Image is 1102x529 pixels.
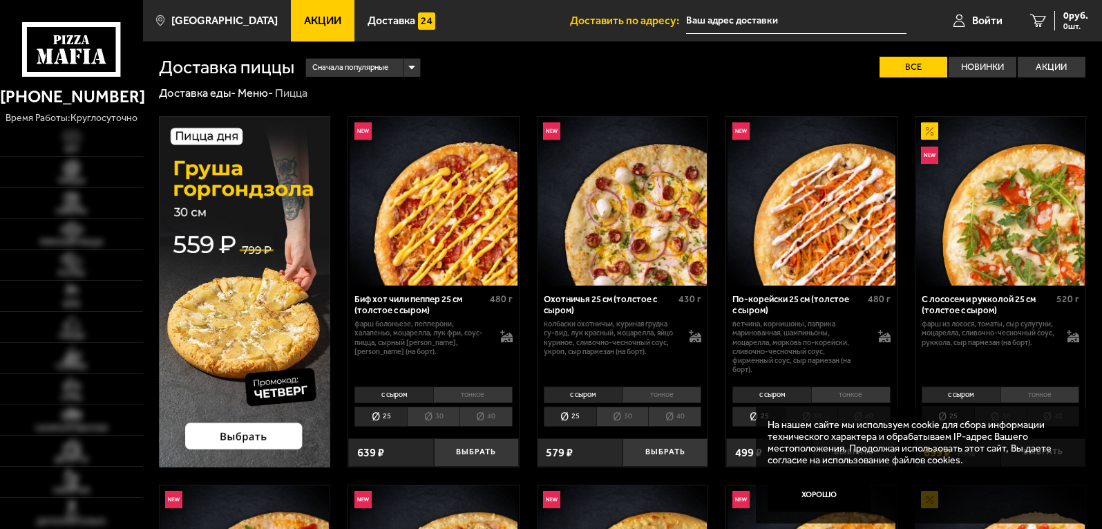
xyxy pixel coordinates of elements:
[418,12,435,30] img: 15daf4d41897b9f0e9f617042186c801.svg
[1000,387,1080,403] li: тонкое
[354,491,372,508] img: Новинка
[686,8,906,34] input: Ваш адрес доставки
[459,407,513,426] li: 40
[165,491,182,508] img: Новинка
[922,294,1053,316] div: С лососем и рукколой 25 см (толстое с сыром)
[732,491,750,508] img: Новинка
[921,122,938,140] img: Акционный
[623,438,707,467] button: Выбрать
[726,117,897,285] a: НовинкаПо-корейски 25 см (толстое с сыром)
[543,491,560,508] img: Новинка
[354,122,372,140] img: Новинка
[354,387,433,403] li: с сыром
[972,15,1003,26] span: Войти
[949,57,1016,77] label: Новинки
[490,293,513,305] span: 480 г
[1063,22,1088,30] span: 0 шт.
[570,15,686,26] span: Доставить по адресу:
[922,319,1056,347] p: фарш из лосося, томаты, сыр сулугуни, моцарелла, сливочно-чесночный соус, руккола, сыр пармезан (...
[811,387,891,403] li: тонкое
[538,117,708,285] a: НовинкаОхотничья 25 см (толстое с сыром)
[732,122,750,140] img: Новинка
[915,117,1086,285] a: АкционныйНовинкаС лососем и рукколой 25 см (толстое с сыром)
[732,319,866,375] p: ветчина, корнишоны, паприка маринованная, шампиньоны, моцарелла, морковь по-корейски, сливочно-че...
[732,407,785,426] li: 25
[275,86,307,101] div: Пицца
[922,387,1000,403] li: с сыром
[543,122,560,140] img: Новинка
[357,447,384,458] span: 639 ₽
[921,147,938,164] img: Новинка
[538,117,706,285] img: Охотничья 25 см (толстое с сыром)
[312,57,388,79] span: Сначала популярные
[159,58,294,77] h1: Доставка пиццы
[354,294,486,316] div: Биф хот чили пеппер 25 см (толстое с сыром)
[544,319,678,356] p: колбаски охотничьи, куриная грудка су-вид, лук красный, моцарелла, яйцо куриное, сливочно-чесночн...
[768,478,871,512] button: Хорошо
[171,15,278,26] span: [GEOGRAPHIC_DATA]
[596,407,649,426] li: 30
[916,117,1084,285] img: С лососем и рукколой 25 см (толстое с сыром)
[544,407,596,426] li: 25
[238,86,273,100] a: Меню-
[546,447,573,458] span: 579 ₽
[735,447,762,458] span: 499 ₽
[768,419,1067,467] p: На нашем сайте мы используем cookie для сбора информации технического характера и обрабатываем IP...
[354,319,488,356] p: фарш болоньезе, пепперони, халапеньо, моцарелла, лук фри, соус-пицца, сырный [PERSON_NAME], [PERS...
[1056,293,1079,305] span: 520 г
[648,407,701,426] li: 40
[880,57,947,77] label: Все
[354,407,407,426] li: 25
[732,387,811,403] li: с сыром
[1018,57,1085,77] label: Акции
[159,86,236,100] a: Доставка еды-
[544,294,675,316] div: Охотничья 25 см (толстое с сыром)
[304,15,341,26] span: Акции
[368,15,415,26] span: Доставка
[728,117,895,285] img: По-корейски 25 см (толстое с сыром)
[544,387,623,403] li: с сыром
[1063,11,1088,21] span: 0 руб.
[868,293,891,305] span: 480 г
[434,438,519,467] button: Выбрать
[348,117,519,285] a: НовинкаБиф хот чили пеппер 25 см (толстое с сыром)
[623,387,702,403] li: тонкое
[350,117,517,285] img: Биф хот чили пеппер 25 см (толстое с сыром)
[678,293,701,305] span: 430 г
[433,387,513,403] li: тонкое
[732,294,864,316] div: По-корейски 25 см (толстое с сыром)
[407,407,459,426] li: 30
